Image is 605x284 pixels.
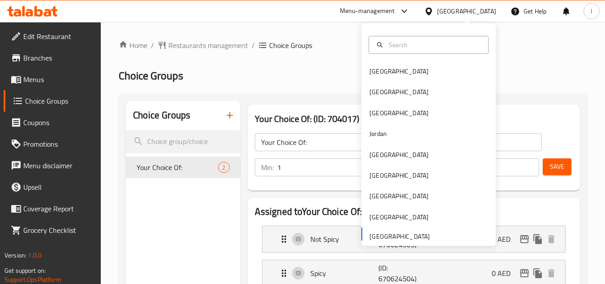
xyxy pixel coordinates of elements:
div: [GEOGRAPHIC_DATA] [369,87,429,97]
span: Your Choice Of: [137,162,218,173]
a: Branches [4,47,101,69]
span: Restaurants management [168,40,248,51]
a: Promotions [4,133,101,155]
span: Choice Groups [119,66,183,86]
button: duplicate [531,267,545,280]
p: (ID: 670624503) [378,228,424,250]
a: Choice Groups [4,90,101,112]
a: Restaurants management [158,40,248,51]
span: Upsell [23,182,94,192]
button: edit [518,267,531,280]
div: [GEOGRAPHIC_DATA] [369,191,429,201]
span: 1.0.0 [28,249,42,261]
div: [GEOGRAPHIC_DATA] [369,108,429,118]
a: Menus [4,69,101,90]
div: Your Choice Of:2 [126,157,240,178]
h3: Your Choice Of: (ID: 704017) [255,112,573,126]
p: Min: [261,162,274,173]
span: Choice Groups [269,40,312,51]
button: Save [543,158,571,175]
div: Jordan [369,129,387,139]
p: Spicy [310,268,379,279]
button: duplicate [531,232,545,246]
li: Expand [255,222,573,256]
span: Branches [23,52,94,63]
a: Menu disclaimer [4,155,101,176]
div: [GEOGRAPHIC_DATA] [369,150,429,160]
span: Menu disclaimer [23,160,94,171]
button: edit [518,232,531,246]
span: Edit Restaurant [23,31,94,42]
span: Save [550,161,564,172]
span: Version: [4,249,26,261]
span: 2 [219,163,229,172]
a: Upsell [4,176,101,198]
span: Grocery Checklist [23,225,94,236]
span: Choice Groups [25,96,94,106]
h2: Choice Groups [133,109,190,122]
a: Grocery Checklist [4,219,101,241]
p: 0 AED [492,234,518,245]
div: [GEOGRAPHIC_DATA] [369,212,429,222]
a: Coverage Report [4,198,101,219]
a: Home [119,40,147,51]
div: [GEOGRAPHIC_DATA] [369,170,429,180]
p: 0 AED [492,268,518,279]
div: Menu-management [340,6,395,17]
div: Expand [262,226,565,252]
span: Coupons [23,117,94,128]
li: / [151,40,154,51]
div: Choices [218,162,229,173]
button: delete [545,232,558,246]
div: [GEOGRAPHIC_DATA] [369,66,429,76]
nav: breadcrumb [119,40,587,51]
a: Coupons [4,112,101,133]
input: Search [385,40,483,50]
button: delete [545,267,558,280]
span: Get support on: [4,265,46,276]
span: l [591,6,592,16]
h2: Assigned to Your Choice Of: [255,205,573,218]
span: Coverage Report [23,203,94,214]
p: Not Spicy [310,234,379,245]
span: Promotions [23,139,94,149]
div: [GEOGRAPHIC_DATA] [437,6,496,16]
li: / [252,40,255,51]
p: (ID: 670624504) [378,262,424,284]
input: search [126,130,240,153]
a: Edit Restaurant [4,26,101,47]
span: Menus [23,74,94,85]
